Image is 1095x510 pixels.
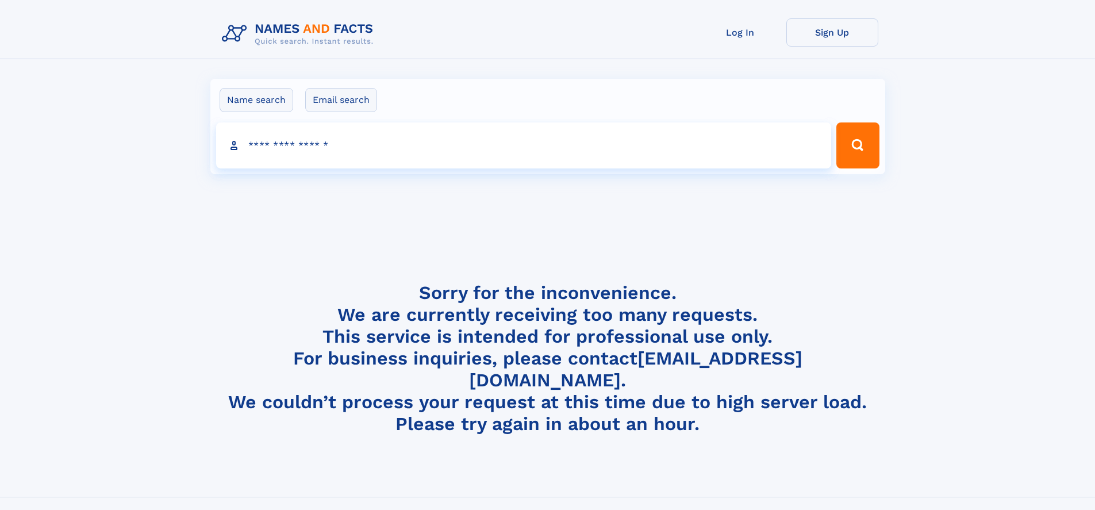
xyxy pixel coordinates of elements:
[216,122,832,168] input: search input
[305,88,377,112] label: Email search
[786,18,878,47] a: Sign Up
[217,282,878,435] h4: Sorry for the inconvenience. We are currently receiving too many requests. This service is intend...
[220,88,293,112] label: Name search
[217,18,383,49] img: Logo Names and Facts
[694,18,786,47] a: Log In
[469,347,802,391] a: [EMAIL_ADDRESS][DOMAIN_NAME]
[836,122,879,168] button: Search Button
